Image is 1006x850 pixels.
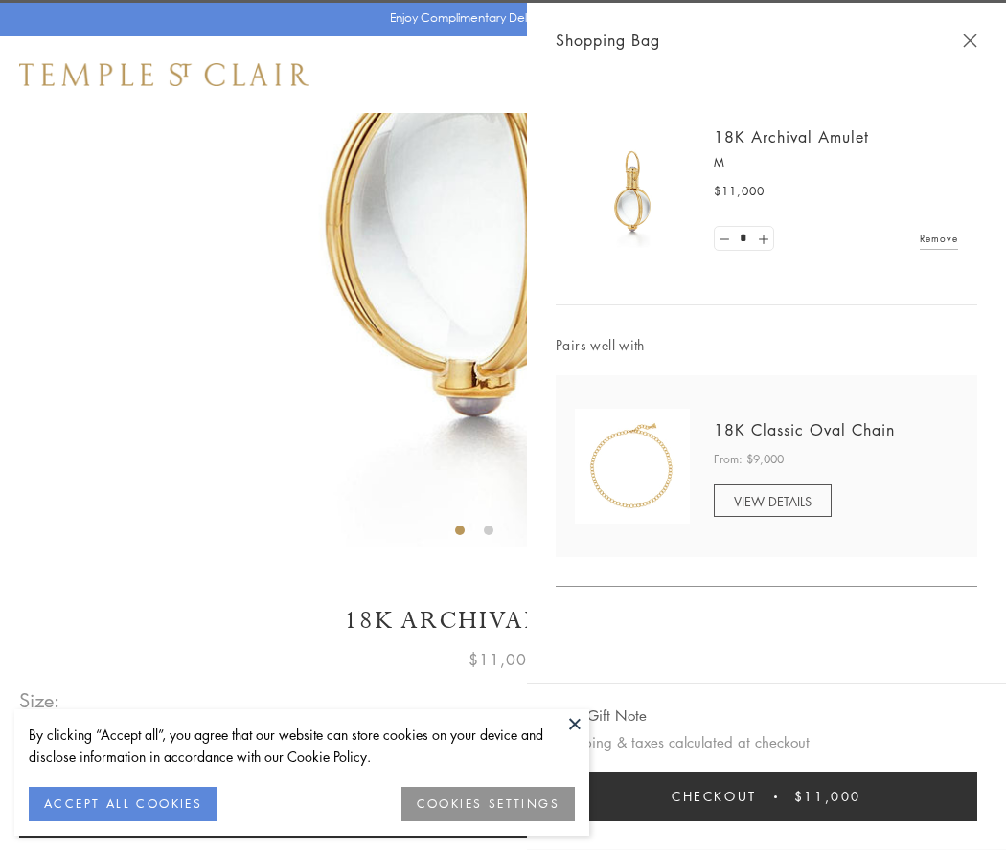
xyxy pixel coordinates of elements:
[19,63,309,86] img: Temple St. Clair
[714,126,869,147] a: 18K Archival Amulet
[390,9,607,28] p: Enjoy Complimentary Delivery & Returns
[556,730,977,754] p: Shipping & taxes calculated at checkout
[575,134,690,249] img: 18K Archival Amulet
[575,409,690,524] img: N88865-OV18
[734,492,812,510] span: VIEW DETAILS
[29,724,575,768] div: By clicking “Accept all”, you agree that our website can store cookies on your device and disclos...
[556,772,977,821] button: Checkout $11,000
[714,153,958,172] p: M
[715,227,734,251] a: Set quantity to 0
[714,484,832,517] a: VIEW DETAILS
[469,647,537,672] span: $11,000
[963,34,977,48] button: Close Shopping Bag
[714,182,765,201] span: $11,000
[794,786,861,807] span: $11,000
[556,28,660,53] span: Shopping Bag
[29,787,217,821] button: ACCEPT ALL COOKIES
[753,227,772,251] a: Set quantity to 2
[556,704,647,727] button: Add Gift Note
[19,604,987,637] h1: 18K Archival Amulet
[714,419,895,440] a: 18K Classic Oval Chain
[556,334,977,356] span: Pairs well with
[672,786,757,807] span: Checkout
[714,450,784,469] span: From: $9,000
[401,787,575,821] button: COOKIES SETTINGS
[920,228,958,249] a: Remove
[19,684,61,716] span: Size:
